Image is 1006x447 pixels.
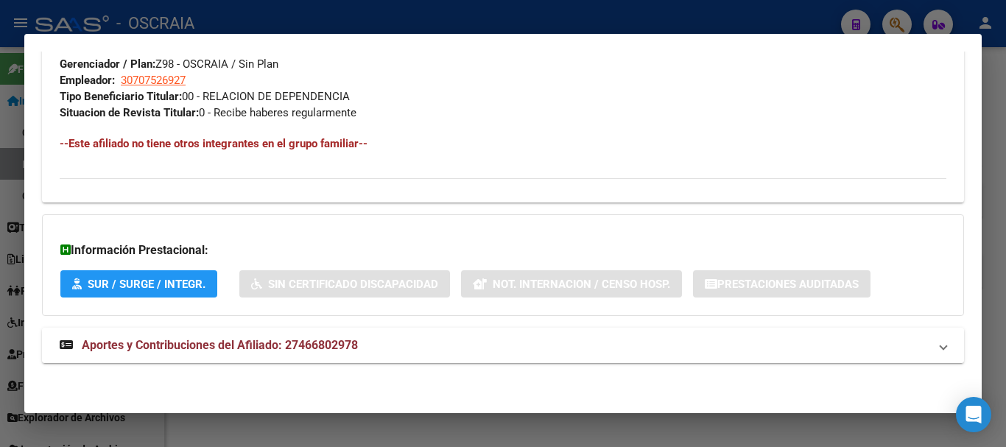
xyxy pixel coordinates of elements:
button: Not. Internacion / Censo Hosp. [461,270,682,298]
span: Sin Certificado Discapacidad [268,278,438,291]
span: 00 - RELACION DE DEPENDENCIA [60,90,350,103]
span: Prestaciones Auditadas [717,278,859,291]
span: Z98 - OSCRAIA / Sin Plan [60,57,278,71]
mat-expansion-panel-header: Aportes y Contribuciones del Afiliado: 27466802978 [42,328,964,363]
span: 0 - Recibe haberes regularmente [60,106,356,119]
h3: Información Prestacional: [60,242,946,259]
button: Prestaciones Auditadas [693,270,870,298]
h4: --Este afiliado no tiene otros integrantes en el grupo familiar-- [60,135,946,152]
button: Sin Certificado Discapacidad [239,270,450,298]
button: SUR / SURGE / INTEGR. [60,270,217,298]
strong: Situacion de Revista Titular: [60,106,199,119]
span: SUR / SURGE / INTEGR. [88,278,205,291]
span: Aportes y Contribuciones del Afiliado: 27466802978 [82,338,358,352]
div: Open Intercom Messenger [956,397,991,432]
span: Not. Internacion / Censo Hosp. [493,278,670,291]
strong: Gerenciador / Plan: [60,57,155,71]
strong: Tipo Beneficiario Titular: [60,90,182,103]
strong: Empleador: [60,74,115,87]
span: 30707526927 [121,74,186,87]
